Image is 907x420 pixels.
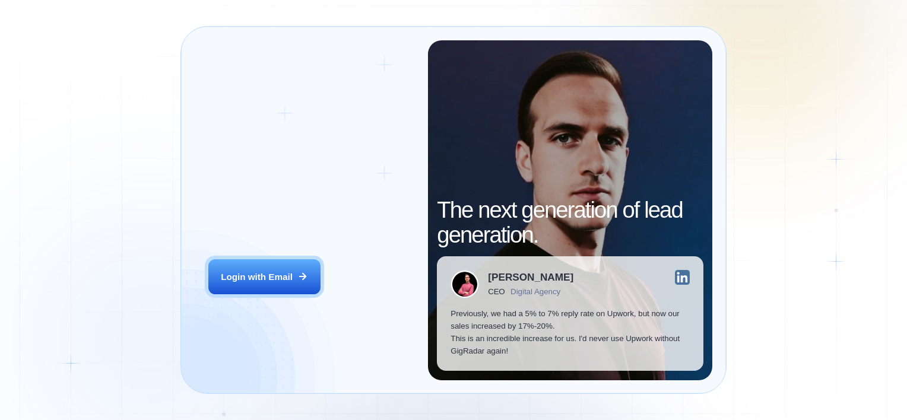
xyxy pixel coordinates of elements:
div: Login with Email [221,271,293,283]
div: CEO [488,287,505,296]
h2: The next generation of lead generation. [437,198,703,247]
div: Digital Agency [510,287,560,296]
p: Previously, we had a 5% to 7% reply rate on Upwork, but now our sales increased by 17%-20%. This ... [451,307,690,357]
div: [PERSON_NAME] [488,272,573,282]
button: Login with Email [208,259,321,294]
